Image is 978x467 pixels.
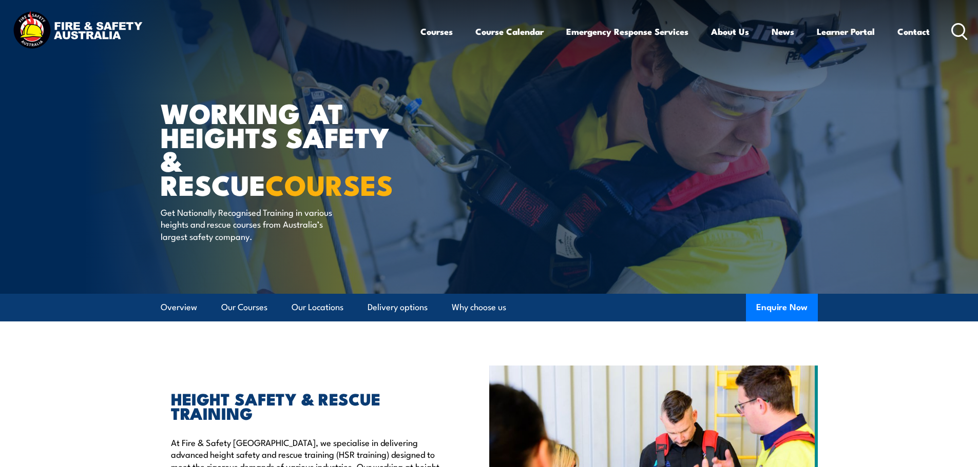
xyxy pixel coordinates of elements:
a: Course Calendar [475,18,544,45]
a: Contact [897,18,930,45]
a: Why choose us [452,294,506,321]
a: Courses [420,18,453,45]
button: Enquire Now [746,294,818,321]
h1: WORKING AT HEIGHTS SAFETY & RESCUE [161,100,414,196]
a: News [772,18,794,45]
a: About Us [711,18,749,45]
p: Get Nationally Recognised Training in various heights and rescue courses from Australia’s largest... [161,206,348,242]
a: Our Locations [292,294,343,321]
a: Our Courses [221,294,267,321]
a: Delivery options [368,294,428,321]
a: Emergency Response Services [566,18,688,45]
a: Learner Portal [817,18,875,45]
h2: HEIGHT SAFETY & RESCUE TRAINING [171,391,442,420]
strong: COURSES [265,163,393,205]
a: Overview [161,294,197,321]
